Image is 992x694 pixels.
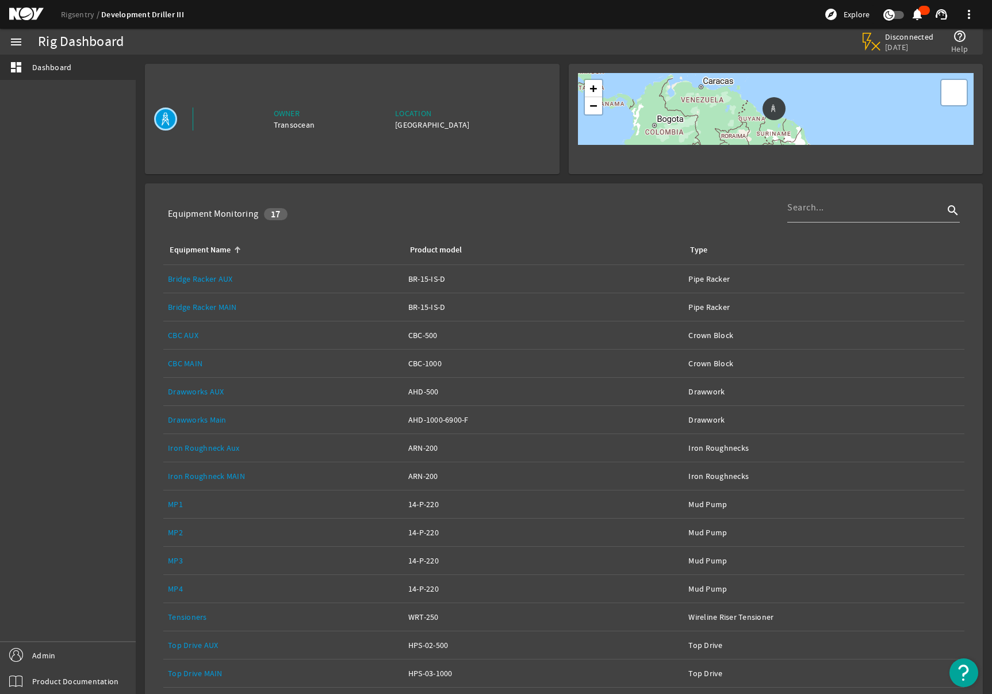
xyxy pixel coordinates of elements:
[168,274,232,284] a: Bridge Racker AUX
[408,244,675,256] div: Product model
[688,575,960,603] a: Mud Pump
[408,527,680,538] div: 14-P-220
[688,668,960,679] div: Top Drive
[585,97,602,114] a: Zoom out
[688,442,960,454] div: Iron Roughnecks
[885,42,934,52] span: [DATE]
[168,631,399,659] a: Top Drive AUX
[955,1,983,28] button: more_vert
[395,108,469,119] div: Location
[408,329,680,341] div: CBC-500
[408,668,680,679] div: HPS-03-1000
[408,611,680,623] div: WRT-250
[61,9,101,20] a: Rigsentry
[688,603,960,631] a: Wireline Riser Tensioner
[690,244,707,256] div: Type
[168,462,399,490] a: Iron Roughneck MAIN
[168,612,207,622] a: Tensioners
[408,462,680,490] a: ARN-200
[168,350,399,377] a: CBC MAIN
[168,443,240,453] a: Iron Roughneck Aux
[688,406,960,434] a: Drawwork
[787,201,944,214] input: Search...
[408,519,680,546] a: 14-P-220
[32,62,71,73] span: Dashboard
[688,470,960,482] div: Iron Roughnecks
[408,639,680,651] div: HPS-02-500
[168,415,227,425] a: Drawworks Main
[410,244,462,256] div: Product model
[168,434,399,462] a: Iron Roughneck Aux
[408,499,680,510] div: 14-P-220
[585,80,602,97] a: Zoom in
[408,265,680,293] a: BR-15-IS-D
[168,302,237,312] a: Bridge Racker MAIN
[168,584,183,594] a: MP4
[949,658,978,687] button: Open Resource Center
[408,631,680,659] a: HPS-02-500
[395,119,469,131] div: [GEOGRAPHIC_DATA]
[408,555,680,566] div: 14-P-220
[408,470,680,482] div: ARN-200
[408,386,680,397] div: AHD-500
[688,555,960,566] div: Mud Pump
[168,378,399,405] a: Drawworks AUX
[32,676,118,687] span: Product Documentation
[408,434,680,462] a: ARN-200
[408,378,680,405] a: AHD-500
[274,108,315,119] div: Owner
[408,321,680,349] a: CBC-500
[885,32,934,42] span: Disconnected
[688,265,960,293] a: Pipe Racker
[688,639,960,651] div: Top Drive
[168,490,399,518] a: MP1
[101,9,184,20] a: Development Driller III
[688,519,960,546] a: Mud Pump
[953,29,967,43] mat-icon: help_outline
[168,603,399,631] a: Tensioners
[168,406,399,434] a: Drawworks Main
[168,358,202,369] a: CBC MAIN
[168,208,258,220] div: Equipment Monitoring
[9,60,23,74] mat-icon: dashboard
[168,660,399,687] a: Top Drive MAIN
[951,43,968,55] span: Help
[408,603,680,631] a: WRT-250
[168,321,399,349] a: CBC AUX
[688,350,960,377] a: Crown Block
[408,293,680,321] a: BR-15-IS-D
[688,414,960,425] div: Drawwork
[408,660,680,687] a: HPS-03-1000
[688,660,960,687] a: Top Drive
[688,611,960,623] div: Wireline Riser Tensioner
[168,330,198,340] a: CBC AUX
[688,378,960,405] a: Drawwork
[688,527,960,538] div: Mud Pump
[408,575,680,603] a: 14-P-220
[168,575,399,603] a: MP4
[819,5,874,24] button: Explore
[9,35,23,49] mat-icon: menu
[688,273,960,285] div: Pipe Racker
[946,204,960,217] i: search
[688,244,955,256] div: Type
[170,244,231,256] div: Equipment Name
[168,471,245,481] a: Iron Roughneck MAIN
[168,244,394,256] div: Equipment Name
[688,462,960,490] a: Iron Roughnecks
[168,668,223,678] a: Top Drive MAIN
[688,490,960,518] a: Mud Pump
[408,583,680,595] div: 14-P-220
[589,98,598,113] span: −
[408,273,680,285] div: BR-15-IS-D
[168,386,224,397] a: Drawworks AUX
[941,80,967,105] a: Layers
[264,208,288,220] div: 17
[688,434,960,462] a: Iron Roughnecks
[688,329,960,341] div: Crown Block
[688,386,960,397] div: Drawwork
[688,321,960,349] a: Crown Block
[274,119,315,131] div: Transocean
[168,293,399,321] a: Bridge Racker MAIN
[688,293,960,321] a: Pipe Racker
